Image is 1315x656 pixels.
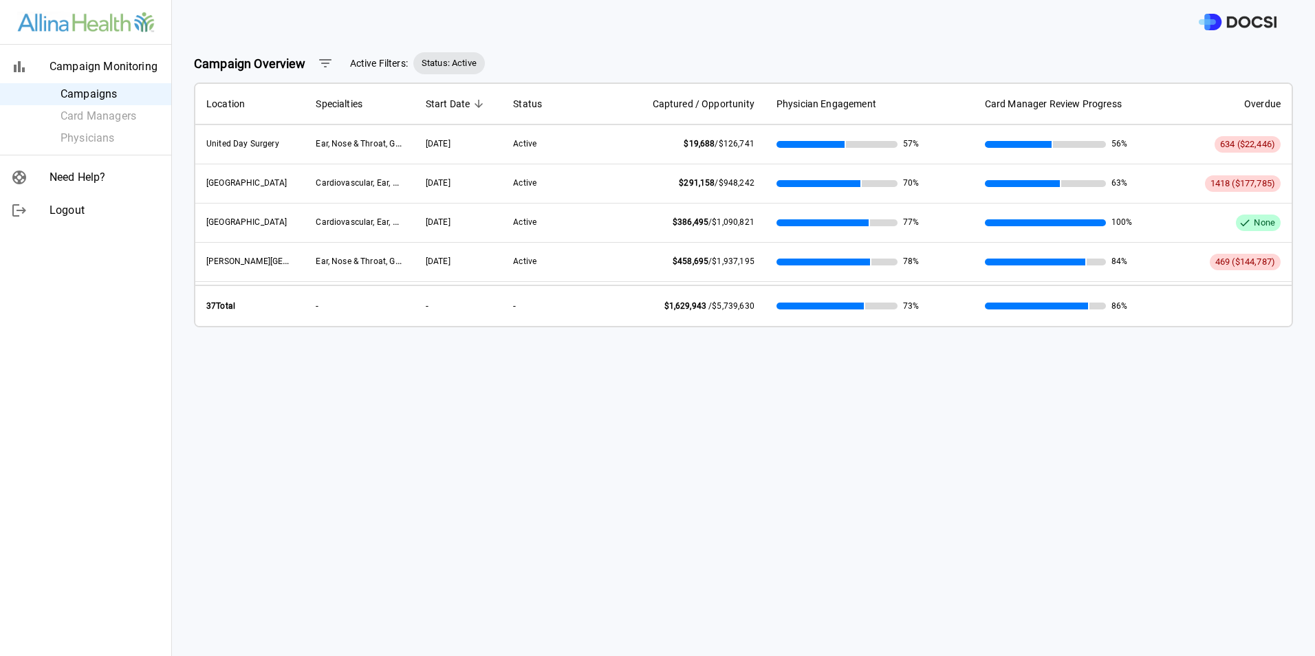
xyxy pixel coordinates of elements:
[1244,96,1281,112] span: Overdue
[316,255,548,266] span: Ear, Nose & Throat, General, Gynecology, Orthopedics, Urology
[305,285,414,326] th: -
[206,217,287,227] span: Mercy Hospital
[1215,256,1275,267] span: 469 ($144,787)
[316,96,403,112] span: Specialties
[903,256,919,267] span: 78%
[513,178,536,188] span: Active
[664,301,707,311] span: $1,629,943
[1111,177,1127,189] span: 63%
[513,256,536,266] span: Active
[426,96,492,112] span: Start Date
[206,96,245,112] span: Location
[1220,139,1275,149] span: 634 ($22,446)
[673,217,708,227] span: $386,495
[206,139,279,149] span: United Day Surgery
[194,56,306,71] strong: Campaign Overview
[50,58,160,75] span: Campaign Monitoring
[413,56,485,70] span: Status: Active
[684,139,715,149] span: $19,688
[316,138,548,149] span: Ear, Nose & Throat, General, Gynecology, Orthopedics, Urology
[61,86,160,102] span: Campaigns
[426,178,450,188] span: 06/25/2025
[776,96,876,112] span: Physician Engagement
[1210,178,1275,188] span: 1418 ($177,785)
[664,301,754,311] span: /
[623,96,754,112] span: Captured / Opportunity
[316,96,362,112] span: Specialties
[1111,256,1127,267] span: 84%
[1193,96,1281,112] span: Overdue
[316,177,665,188] span: Cardiovascular, Ear, Nose & Throat, ENT, General, Gynecology, Orthopedics, Urology, Vascular
[350,56,408,71] span: Active Filters:
[903,177,919,189] span: 70%
[903,217,919,228] span: 77%
[712,301,754,311] span: $5,739,630
[712,217,754,227] span: $1,090,821
[206,178,287,188] span: United Hospital
[1248,217,1281,230] span: None
[206,96,294,112] span: Location
[50,169,160,186] span: Need Help?
[985,96,1122,112] span: Card Manager Review Progress
[776,96,963,112] span: Physician Engagement
[206,301,235,311] strong: 37 Total
[903,298,919,314] span: 73%
[719,139,754,149] span: $126,741
[316,216,645,227] span: Cardiovascular, Ear, Nose & Throat, General, Gynecology, Vascular, Urology, Orthopedics
[712,256,754,266] span: $1,937,195
[206,255,351,266] span: Abbott Northwestern Hospital
[1199,14,1276,31] img: DOCSI Logo
[17,12,155,32] img: Site Logo
[653,96,754,112] span: Captured / Opportunity
[985,96,1171,112] span: Card Manager Review Progress
[1111,298,1127,314] span: 86%
[502,285,611,326] th: -
[50,202,160,219] span: Logout
[513,217,536,227] span: Active
[719,178,754,188] span: $948,242
[426,139,450,149] span: 06/25/2025
[513,96,542,112] span: Status
[513,139,536,149] span: Active
[903,138,919,150] span: 57%
[679,178,754,188] span: /
[679,178,715,188] span: $291,158
[1111,138,1127,150] span: 56%
[673,217,754,227] span: /
[426,217,450,227] span: 06/25/2025
[513,96,600,112] span: Status
[415,285,503,326] th: -
[673,256,754,266] span: /
[684,139,754,149] span: /
[426,256,450,266] span: 06/25/2025
[1111,217,1133,228] span: 100%
[673,256,708,266] span: $458,695
[426,96,470,112] span: Start Date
